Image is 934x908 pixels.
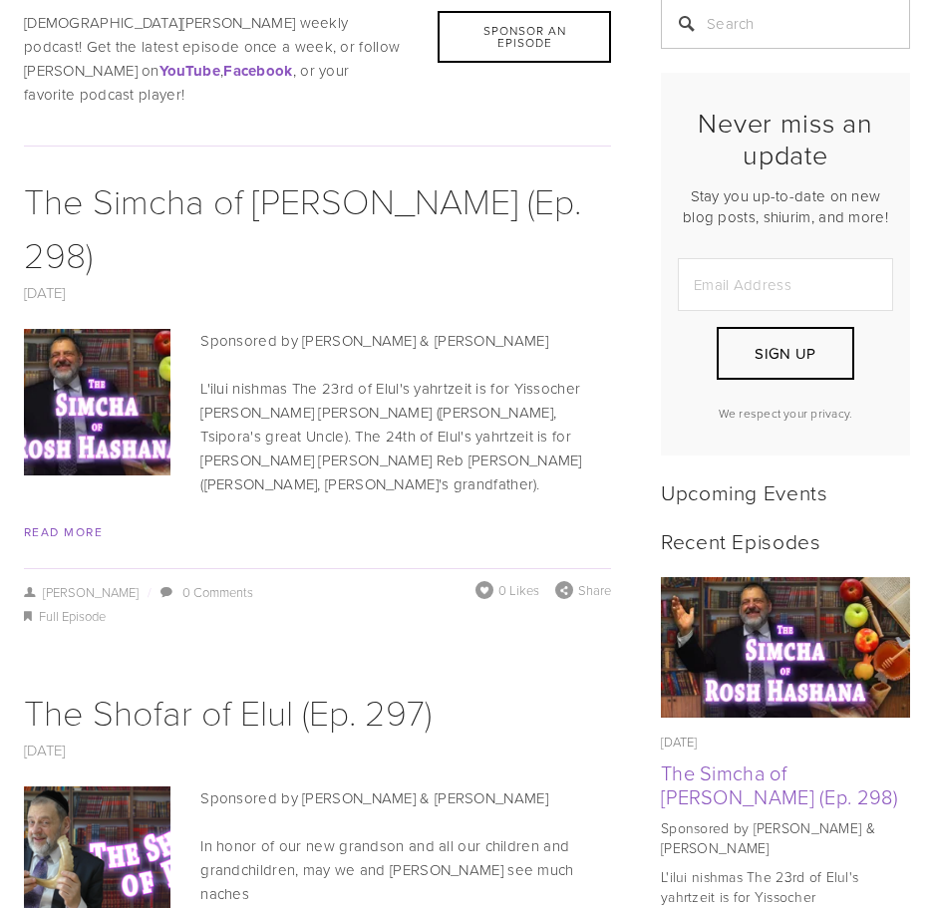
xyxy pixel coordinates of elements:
p: L'ilui nishmas The 23rd of Elul's yahrtzeit is for Yissocher [PERSON_NAME] [PERSON_NAME] ([PERSON... [24,377,611,496]
span: Sign Up [755,343,815,364]
time: [DATE] [661,733,698,751]
p: Stay you up-to-date on new blog posts, shiurim, and more! [678,185,893,227]
a: [PERSON_NAME] [24,583,139,601]
div: Share [555,581,611,599]
p: Sponsored by [PERSON_NAME] & [PERSON_NAME] [24,329,611,353]
a: The Simcha of [PERSON_NAME] (Ep. 298) [661,758,898,810]
p: Sponsored by [PERSON_NAME] & [PERSON_NAME] [661,818,910,857]
p: Sponsored by [PERSON_NAME] & [PERSON_NAME] [24,786,611,810]
span: / [139,583,158,601]
p: We respect your privacy. [678,405,893,422]
a: YouTube [159,60,220,81]
strong: Facebook [223,60,292,82]
button: Sign Up [717,327,854,380]
a: Facebook [223,60,292,81]
span: 0 Likes [498,581,539,599]
div: Sponsor an Episode [438,11,611,63]
a: [DATE] [24,282,66,303]
input: Email Address [678,258,893,311]
strong: YouTube [159,60,220,82]
a: The Simcha of [PERSON_NAME] (Ep. 298) [24,175,581,278]
h2: Never miss an update [678,107,893,171]
a: 0 Comments [182,583,253,601]
p: [DEMOGRAPHIC_DATA][PERSON_NAME] weekly podcast! Get the latest episode once a week, or follow [PE... [24,11,611,107]
a: Read More [24,523,103,540]
a: The Simcha of Rosh Hashana (Ep. 298) [661,577,910,718]
a: The Shofar of Elul (Ep. 297) [24,687,432,736]
img: The Simcha of Rosh Hashana (Ep. 298) [661,577,911,718]
h2: Upcoming Events [661,479,910,504]
a: [DATE] [24,740,66,760]
p: In honor of our new grandson and all our children and grandchildren, may we and [PERSON_NAME] see... [24,834,611,906]
h2: Recent Episodes [661,528,910,553]
a: Full Episode [39,607,106,625]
